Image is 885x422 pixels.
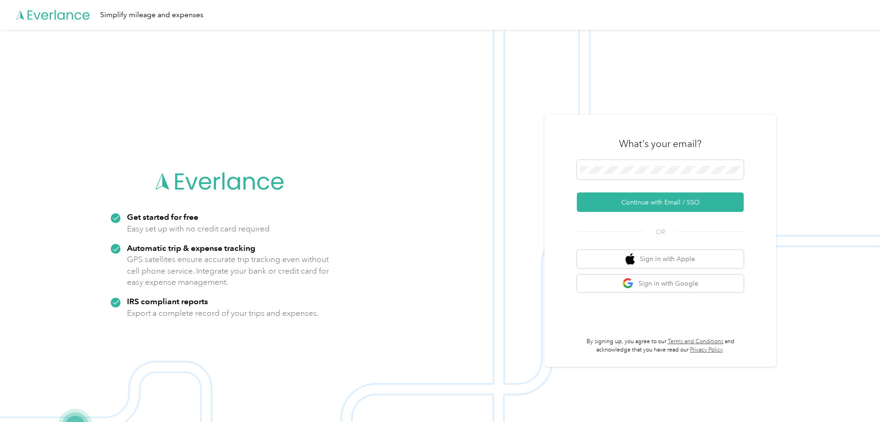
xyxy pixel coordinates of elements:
[577,338,744,354] p: By signing up, you agree to our and acknowledge that you have read our .
[619,137,702,150] h3: What's your email?
[577,192,744,212] button: Continue with Email / SSO
[626,253,635,265] img: apple logo
[644,227,676,237] span: OR
[100,9,203,21] div: Simplify mileage and expenses
[668,338,723,345] a: Terms and Conditions
[127,212,198,222] strong: Get started for free
[127,296,208,306] strong: IRS compliant reports
[577,250,744,268] button: apple logoSign in with Apple
[127,243,255,253] strong: Automatic trip & expense tracking
[690,346,723,353] a: Privacy Policy
[127,307,319,319] p: Export a complete record of your trips and expenses.
[127,223,270,235] p: Easy set up with no credit card required
[127,254,329,288] p: GPS satellites ensure accurate trip tracking even without cell phone service. Integrate your bank...
[577,275,744,293] button: google logoSign in with Google
[622,278,634,289] img: google logo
